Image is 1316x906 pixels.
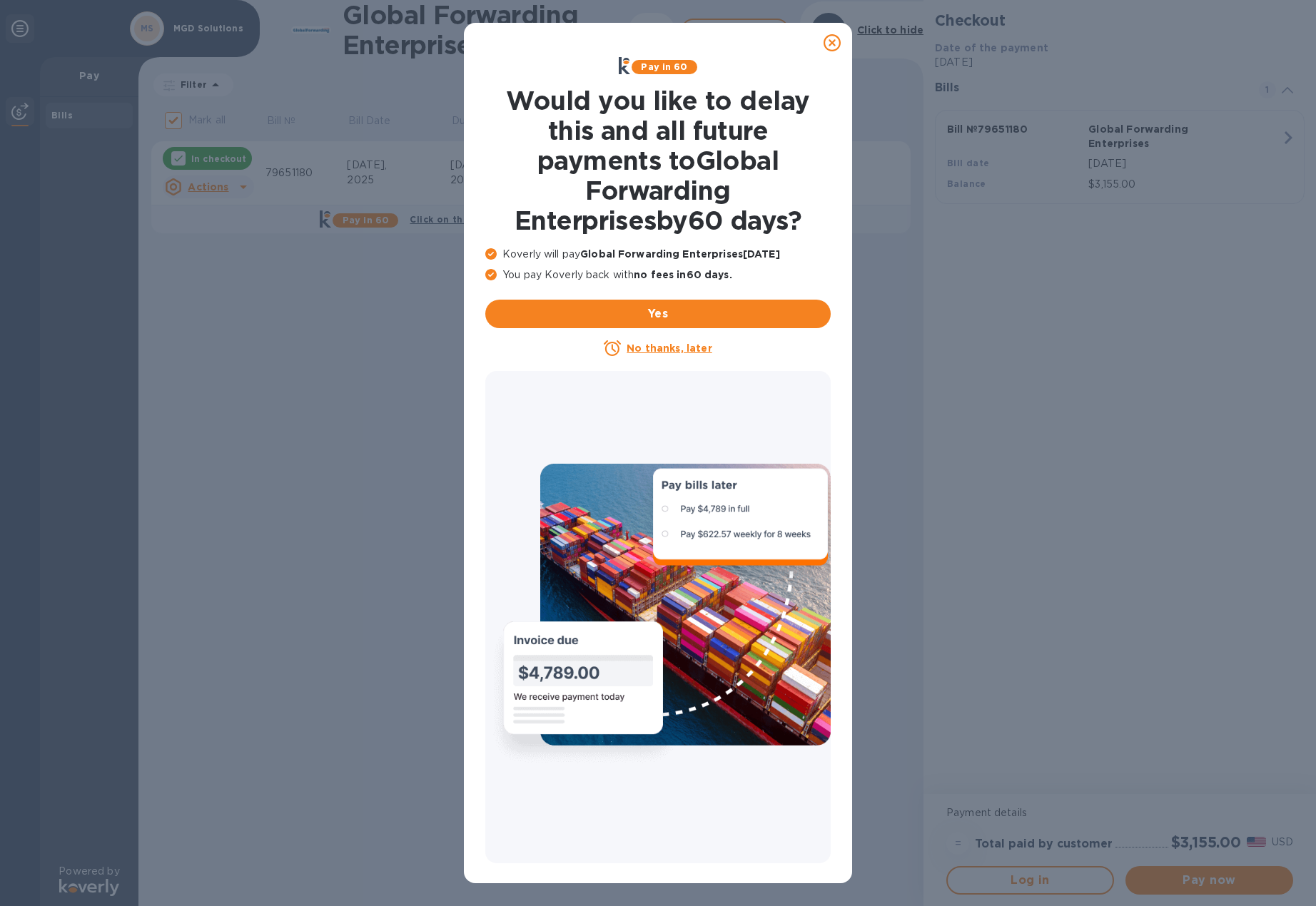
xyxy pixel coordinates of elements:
[485,300,831,328] button: Yes
[580,248,780,260] b: Global Forwarding Enterprises [DATE]
[634,269,732,280] b: no fees in 60 days .
[641,61,687,72] b: Pay in 60
[485,247,831,262] p: Koverly will pay
[497,305,819,322] span: Yes
[627,342,712,354] u: No thanks, later
[485,268,831,283] p: You pay Koverly back with
[485,86,831,235] h1: Would you like to delay this and all future payments to Global Forwarding Enterprises by 60 days ?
